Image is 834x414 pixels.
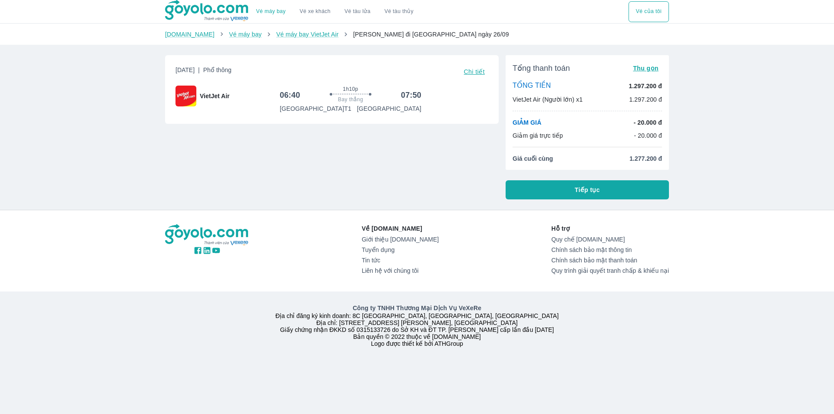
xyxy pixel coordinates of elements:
span: VietJet Air [200,92,229,100]
span: Tổng thanh toán [513,63,570,73]
a: Chính sách bảo mật thông tin [551,246,669,253]
a: Tin tức [362,257,439,264]
p: TỔNG TIỀN [513,81,551,91]
button: Thu gọn [629,62,662,74]
span: [PERSON_NAME] đi [GEOGRAPHIC_DATA] ngày 26/09 [353,31,509,38]
span: 1h10p [343,86,358,93]
a: Quy trình giải quyết tranh chấp & khiếu nại [551,267,669,274]
span: | [198,66,200,73]
span: Giá cuối cùng [513,154,553,163]
span: Tiếp tục [575,185,600,194]
a: Tuyển dụng [362,246,439,253]
div: choose transportation mode [629,1,669,22]
p: 1.297.200 đ [629,82,662,90]
button: Chi tiết [460,66,488,78]
p: Về [DOMAIN_NAME] [362,224,439,233]
a: Chính sách bảo mật thanh toán [551,257,669,264]
p: Công ty TNHH Thương Mại Dịch Vụ VeXeRe [167,304,667,312]
p: 1.297.200 đ [629,95,662,104]
span: Phổ thông [203,66,232,73]
h6: 06:40 [280,90,300,100]
span: [DATE] [175,66,232,78]
p: [GEOGRAPHIC_DATA] [357,104,421,113]
p: VietJet Air (Người lớn) x1 [513,95,582,104]
a: [DOMAIN_NAME] [165,31,215,38]
span: Chi tiết [464,68,485,75]
a: Liên hệ với chúng tôi [362,267,439,274]
span: Thu gọn [633,65,659,72]
p: [GEOGRAPHIC_DATA] T1 [280,104,351,113]
p: - 20.000 đ [634,118,662,127]
span: 1.277.200 đ [629,154,662,163]
a: Vé tàu lửa [338,1,377,22]
a: Giới thiệu [DOMAIN_NAME] [362,236,439,243]
nav: breadcrumb [165,30,669,39]
div: Địa chỉ đăng ký kinh doanh: 8C [GEOGRAPHIC_DATA], [GEOGRAPHIC_DATA], [GEOGRAPHIC_DATA] Địa chỉ: [... [160,304,674,347]
h6: 07:50 [401,90,421,100]
span: Bay thẳng [338,96,363,103]
p: Giảm giá trực tiếp [513,131,563,140]
div: choose transportation mode [249,1,420,22]
button: Vé tàu thủy [377,1,420,22]
a: Vé máy bay [256,8,286,15]
img: logo [165,224,249,246]
a: Vé máy bay VietJet Air [276,31,338,38]
a: Vé máy bay [229,31,261,38]
button: Vé của tôi [629,1,669,22]
p: GIẢM GIÁ [513,118,541,127]
p: - 20.000 đ [634,131,662,140]
a: Quy chế [DOMAIN_NAME] [551,236,669,243]
button: Tiếp tục [506,180,669,199]
p: Hỗ trợ [551,224,669,233]
a: Vé xe khách [300,8,331,15]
